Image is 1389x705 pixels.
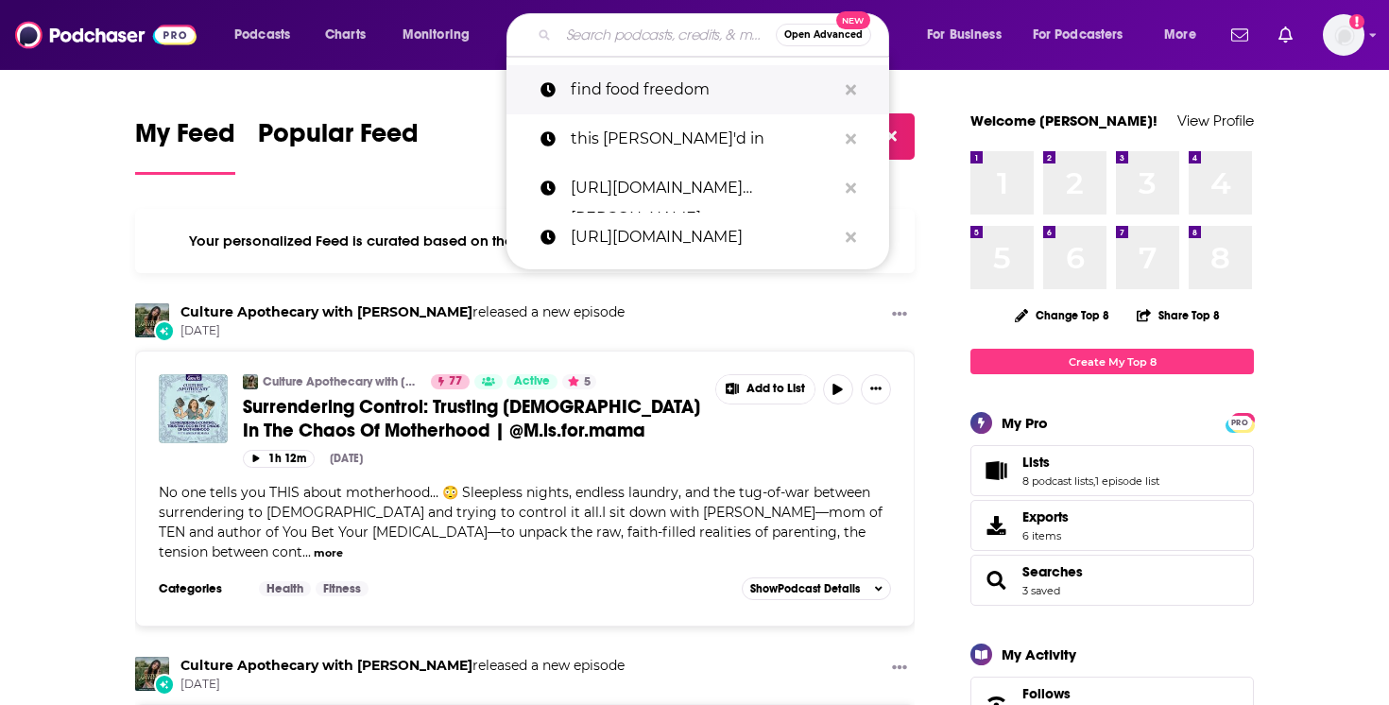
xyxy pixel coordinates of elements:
span: 6 items [1022,529,1069,542]
div: Your personalized Feed is curated based on the Podcasts, Creators, Users, and Lists that you Follow. [135,209,915,273]
a: Lists [1022,454,1159,471]
a: Surrendering Control: Trusting [DEMOGRAPHIC_DATA] In The Chaos Of Motherhood | @M.is.for.mama [243,395,702,442]
button: open menu [914,20,1025,50]
button: Open AdvancedNew [776,24,871,46]
p: https://karagoldin.com/podcast/ [571,213,836,262]
a: 1 episode list [1095,474,1159,488]
span: [DATE] [180,323,625,339]
img: Culture Apothecary with Alex Clark [243,374,258,389]
a: Culture Apothecary with Alex Clark [180,303,472,320]
a: [URL][DOMAIN_NAME] [506,213,889,262]
a: Show notifications dropdown [1224,19,1256,51]
a: Searches [977,567,1015,593]
button: ShowPodcast Details [742,577,891,600]
button: open menu [1151,20,1220,50]
div: Search podcasts, credits, & more... [524,13,907,57]
button: open menu [221,20,315,50]
img: Culture Apothecary with Alex Clark [135,657,169,691]
svg: Add a profile image [1349,14,1364,29]
span: Exports [977,512,1015,539]
img: Culture Apothecary with Alex Clark [135,303,169,337]
span: Exports [1022,508,1069,525]
a: My Feed [135,117,235,175]
a: Popular Feed [258,117,419,175]
button: Change Top 8 [1003,303,1121,327]
a: this [PERSON_NAME]'d in [506,114,889,163]
a: 77 [431,374,470,389]
a: Health [259,581,311,596]
button: open menu [1020,20,1151,50]
div: New Episode [154,320,175,341]
span: Monitoring [403,22,470,48]
a: Lists [977,457,1015,484]
a: PRO [1228,415,1251,429]
span: Follows [1022,685,1071,702]
a: Culture Apothecary with Alex Clark [180,657,472,674]
a: Create My Top 8 [970,349,1254,374]
span: [DATE] [180,677,625,693]
span: Open Advanced [784,30,863,40]
a: Culture Apothecary with [PERSON_NAME] [263,374,419,389]
a: Welcome [PERSON_NAME]! [970,112,1157,129]
h3: Categories [159,581,244,596]
span: No one tells you THIS about motherhood… 😳 Sleepless nights, endless laundry, and the tug-of-war b... [159,484,883,560]
button: 5 [562,374,596,389]
button: Share Top 8 [1136,297,1221,334]
button: more [314,545,343,561]
div: [DATE] [330,452,363,465]
p: find food freedom [571,65,836,114]
span: My Feed [135,117,235,161]
span: New [836,11,870,29]
span: ... [302,543,311,560]
button: Show More Button [884,303,915,327]
button: Show More Button [884,657,915,680]
button: Show profile menu [1323,14,1364,56]
button: Show More Button [861,374,891,404]
div: My Activity [1002,645,1076,663]
img: User Profile [1323,14,1364,56]
span: Add to List [746,382,805,396]
h3: released a new episode [180,657,625,675]
button: open menu [389,20,494,50]
a: 8 podcast lists [1022,474,1093,488]
span: Lists [970,445,1254,496]
span: Podcasts [234,22,290,48]
a: Follows [1022,685,1189,702]
span: Lists [1022,454,1050,471]
h3: released a new episode [180,303,625,321]
span: Popular Feed [258,117,419,161]
span: Charts [325,22,366,48]
a: Searches [1022,563,1083,580]
a: find food freedom [506,65,889,114]
button: Show More Button [716,375,815,404]
p: https://karagoldin.com/podcasts/lilly-ghalichi/ [571,163,836,213]
div: My Pro [1002,414,1048,432]
a: Show notifications dropdown [1271,19,1300,51]
a: [URL][DOMAIN_NAME][PERSON_NAME] [506,163,889,213]
div: New Episode [154,674,175,695]
img: Surrendering Control: Trusting God In The Chaos Of Motherhood | @M.is.for.mama [159,374,228,443]
a: View Profile [1177,112,1254,129]
span: Surrendering Control: Trusting [DEMOGRAPHIC_DATA] In The Chaos Of Motherhood | @M.is.for.mama [243,395,700,442]
a: 3 saved [1022,584,1060,597]
span: More [1164,22,1196,48]
span: Show Podcast Details [750,582,860,595]
a: Charts [313,20,377,50]
span: For Business [927,22,1002,48]
span: PRO [1228,416,1251,430]
a: Podchaser - Follow, Share and Rate Podcasts [15,17,197,53]
button: 1h 12m [243,450,315,468]
a: Exports [970,500,1254,551]
a: Fitness [316,581,369,596]
span: , [1093,474,1095,488]
input: Search podcasts, credits, & more... [558,20,776,50]
span: Searches [970,555,1254,606]
p: this jess'd in [571,114,836,163]
span: Logged in as SolComms [1323,14,1364,56]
